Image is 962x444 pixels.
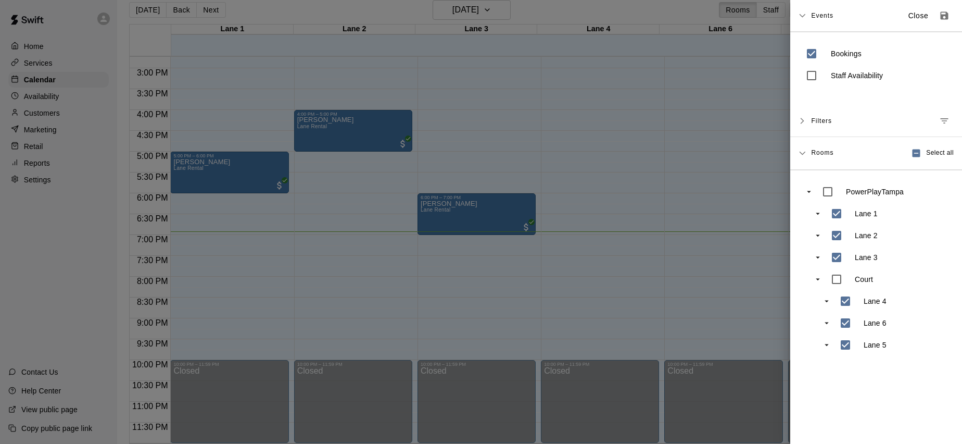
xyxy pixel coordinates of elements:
[935,6,954,25] button: Save as default view
[811,112,832,130] span: Filters
[902,7,935,24] button: Close sidebar
[864,318,887,328] p: Lane 6
[811,148,833,156] span: Rooms
[846,187,904,197] p: PowerPlayTampa
[864,340,887,350] p: Lane 5
[864,296,887,306] p: Lane 4
[801,181,952,356] ul: swift facility view
[935,112,954,130] button: Manage filters
[855,230,878,241] p: Lane 2
[855,252,878,263] p: Lane 3
[926,148,954,158] span: Select all
[831,70,883,81] p: Staff Availability
[855,208,878,219] p: Lane 1
[790,137,962,170] div: RoomsSelect all
[831,48,862,59] p: Bookings
[855,274,873,285] p: Court
[908,10,929,21] p: Close
[790,105,962,137] div: FiltersManage filters
[811,6,833,25] span: Events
